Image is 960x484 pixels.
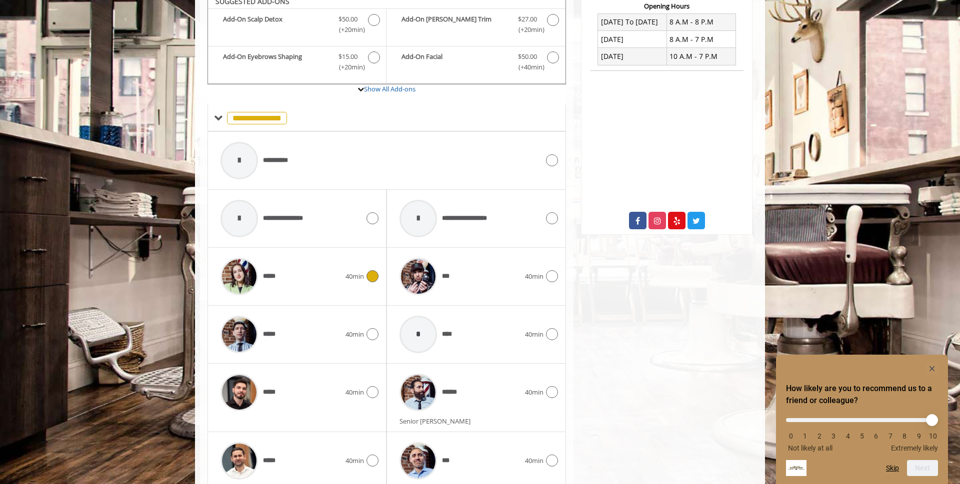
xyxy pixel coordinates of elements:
[401,51,507,72] b: Add-On Facial
[914,432,924,440] li: 9
[857,432,867,440] li: 5
[338,51,357,62] span: $15.00
[399,417,475,426] span: Senior [PERSON_NAME]
[518,14,537,24] span: $27.00
[926,363,938,375] button: Hide survey
[525,329,543,340] span: 40min
[828,432,838,440] li: 3
[885,432,895,440] li: 7
[891,444,938,452] span: Extremely likely
[213,14,381,37] label: Add-On Scalp Detox
[886,464,899,472] button: Skip
[345,456,364,466] span: 40min
[345,387,364,398] span: 40min
[786,363,938,476] div: How likely are you to recommend us to a friend or colleague? Select an option from 0 to 10, with ...
[590,2,743,9] h3: Opening Hours
[391,14,560,37] label: Add-On Beard Trim
[525,456,543,466] span: 40min
[518,51,537,62] span: $50.00
[223,14,328,35] b: Add-On Scalp Detox
[666,13,735,30] td: 8 A.M - 8 P.M
[223,51,328,72] b: Add-On Eyebrows Shaping
[598,13,667,30] td: [DATE] To [DATE]
[598,48,667,65] td: [DATE]
[338,14,357,24] span: $50.00
[213,51,381,75] label: Add-On Eyebrows Shaping
[814,432,824,440] li: 2
[345,329,364,340] span: 40min
[391,51,560,75] label: Add-On Facial
[871,432,881,440] li: 6
[928,432,938,440] li: 10
[800,432,810,440] li: 1
[666,31,735,48] td: 8 A.M - 7 P.M
[666,48,735,65] td: 10 A.M - 7 P.M
[333,24,363,35] span: (+20min )
[345,271,364,282] span: 40min
[843,432,853,440] li: 4
[512,62,542,72] span: (+40min )
[598,31,667,48] td: [DATE]
[899,432,909,440] li: 8
[512,24,542,35] span: (+20min )
[786,411,938,452] div: How likely are you to recommend us to a friend or colleague? Select an option from 0 to 10, with ...
[364,84,415,93] a: Show All Add-ons
[786,432,796,440] li: 0
[525,271,543,282] span: 40min
[333,62,363,72] span: (+20min )
[525,387,543,398] span: 40min
[401,14,507,35] b: Add-On [PERSON_NAME] Trim
[788,444,832,452] span: Not likely at all
[907,460,938,476] button: Next question
[786,383,938,407] h2: How likely are you to recommend us to a friend or colleague? Select an option from 0 to 10, with ...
